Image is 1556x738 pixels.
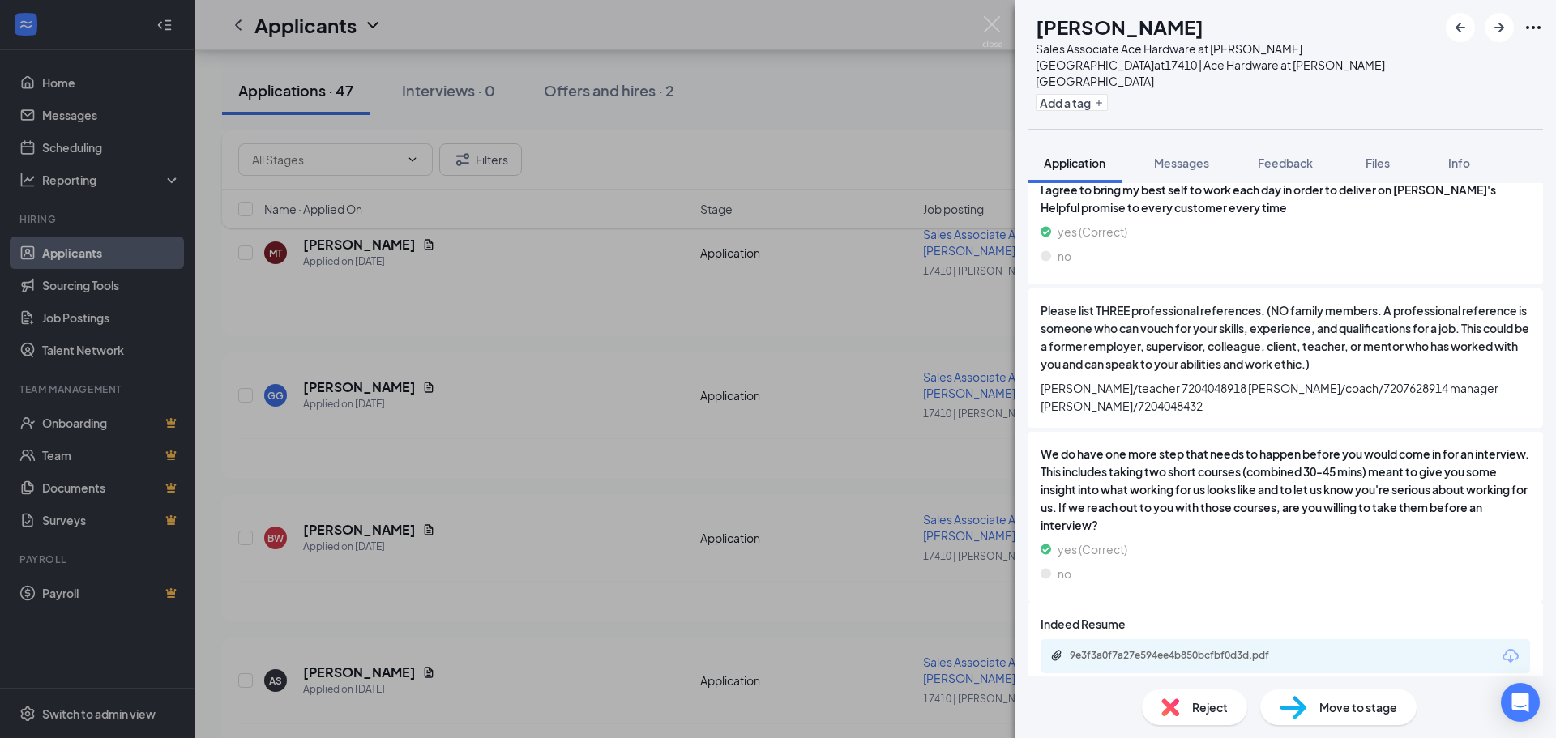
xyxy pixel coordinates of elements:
button: ArrowLeftNew [1446,13,1475,42]
span: Messages [1154,156,1209,170]
div: 9e3f3a0f7a27e594ee4b850bcfbf0d3d.pdf [1070,649,1297,662]
h1: [PERSON_NAME] [1036,13,1203,41]
svg: ArrowLeftNew [1451,18,1470,37]
span: yes (Correct) [1058,540,1127,558]
div: Sales Associate Ace Hardware at [PERSON_NAME][GEOGRAPHIC_DATA] at 17410 | Ace Hardware at [PERSON... [1036,41,1438,89]
span: I agree to bring my best self to work each day in order to deliver on [PERSON_NAME]'s Helpful pro... [1041,181,1530,216]
span: Move to stage [1319,698,1397,716]
svg: Ellipses [1524,18,1543,37]
svg: Download [1501,646,1520,666]
span: no [1058,247,1071,265]
span: [PERSON_NAME]/teacher 7204048918 [PERSON_NAME]/coach/7207628914 manager [PERSON_NAME]/7204048432 [1041,379,1530,415]
button: PlusAdd a tag [1036,94,1108,111]
span: We do have one more step that needs to happen before you would come in for an interview. This inc... [1041,445,1530,534]
span: no [1058,565,1071,582]
span: Info [1448,156,1470,170]
span: yes (Correct) [1058,223,1127,241]
a: Paperclip9e3f3a0f7a27e594ee4b850bcfbf0d3d.pdf [1050,649,1313,664]
span: Feedback [1258,156,1313,170]
span: Please list THREE professional references. (NO family members. A professional reference is someon... [1041,301,1530,373]
button: ArrowRight [1485,13,1514,42]
svg: Plus [1094,98,1104,108]
svg: ArrowRight [1490,18,1509,37]
div: Open Intercom Messenger [1501,683,1540,722]
svg: Paperclip [1050,649,1063,662]
span: Reject [1192,698,1228,716]
span: Application [1044,156,1105,170]
span: Files [1366,156,1390,170]
span: Indeed Resume [1041,615,1126,633]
